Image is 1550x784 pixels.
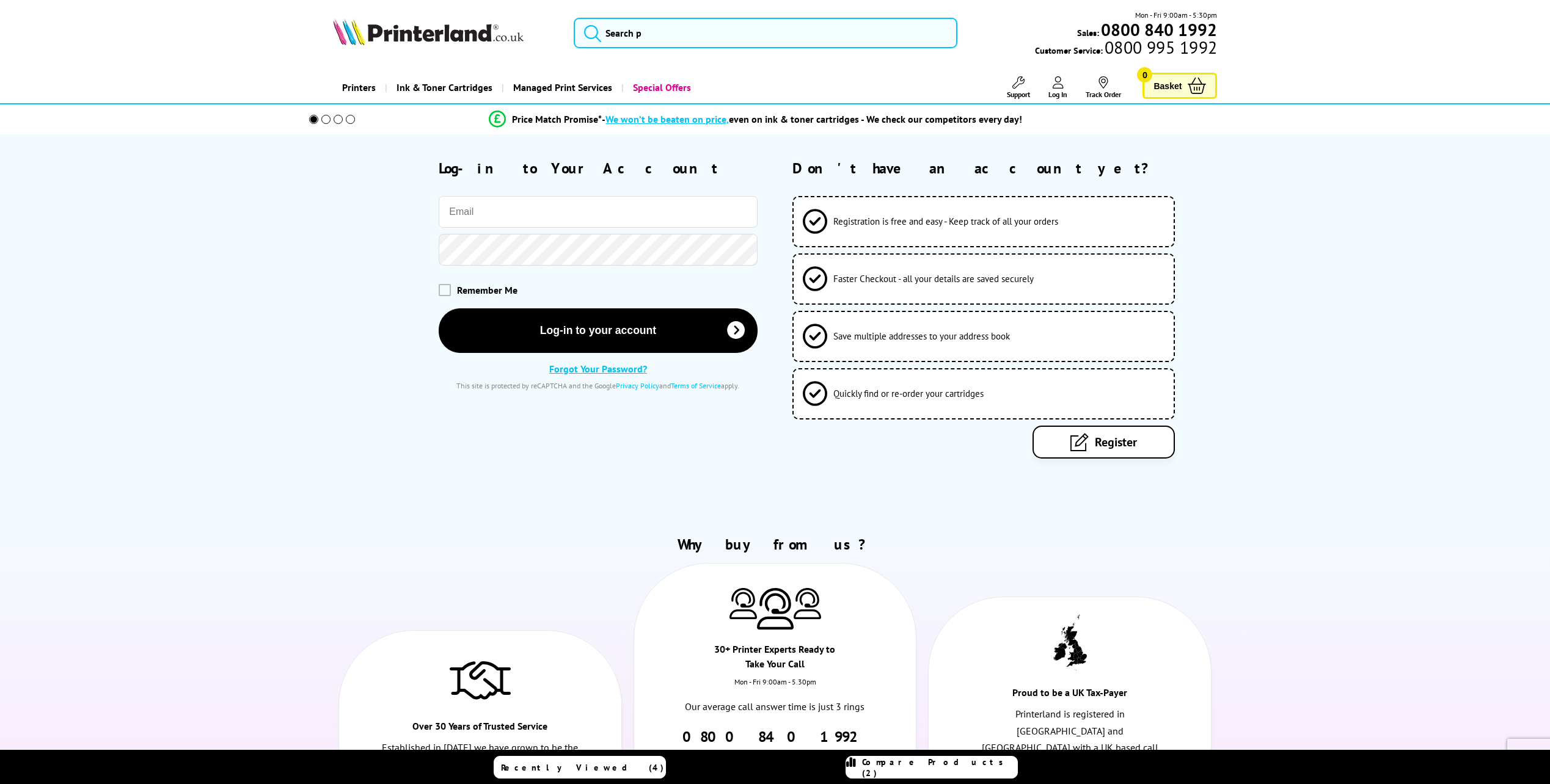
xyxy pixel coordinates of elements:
[1142,73,1217,99] a: Basket 0
[1048,76,1067,99] a: Log In
[439,308,757,353] button: Log-in to your account
[757,588,794,630] img: Printer Experts
[1053,614,1087,670] img: UK tax payer
[502,72,621,103] a: Managed Print Services
[450,655,511,704] img: Trusted Service
[605,113,729,125] span: We won’t be beaten on price,
[833,216,1058,227] span: Registration is free and easy - Keep track of all your orders
[410,719,551,739] div: Over 30 Years of Trusted Service
[1033,426,1175,459] a: Register
[1101,18,1217,41] b: 0800 840 1992
[385,72,502,103] a: Ink & Toner Cartridges
[1099,24,1217,35] a: 0800 840 1992
[1000,685,1141,706] div: Proud to be a UK Tax-Payer
[1137,67,1152,82] span: 0
[1095,434,1137,450] span: Register
[1153,78,1182,94] span: Basket
[293,109,1219,130] li: modal_Promise
[862,757,1017,779] span: Compare Products (2)
[333,18,558,48] a: Printerland Logo
[457,284,517,296] span: Remember Me
[616,381,659,390] a: Privacy Policy
[549,363,647,375] a: Forgot Your Password?
[833,273,1034,285] span: Faster Checkout - all your details are saved securely
[574,18,957,48] input: Search p
[846,756,1018,779] a: Compare Products (2)
[439,381,757,390] div: This site is protected by reCAPTCHA and the Google and apply.
[501,762,664,773] span: Recently Viewed (4)
[676,699,874,715] p: Our average call answer time is just 3 rings
[439,159,757,178] h2: Log-in to Your Account
[833,330,1010,342] span: Save multiple addresses to your address book
[794,588,821,619] img: Printer Experts
[1048,90,1067,99] span: Log In
[1103,42,1217,53] span: 0800 995 1992
[671,381,721,390] a: Terms of Service
[634,677,916,699] div: Mon - Fri 9:00am - 5.30pm
[333,535,1218,554] h2: Why buy from us?
[1135,9,1217,21] span: Mon - Fri 9:00am - 5:30pm
[729,588,757,619] img: Printer Experts
[1035,42,1217,56] span: Customer Service:
[704,642,846,677] div: 30+ Printer Experts Ready to Take Your Call
[1077,27,1099,38] span: Sales:
[1086,76,1121,99] a: Track Order
[1007,76,1030,99] a: Support
[602,113,1022,125] div: - even on ink & toner cartridges - We check our competitors every day!
[792,159,1217,178] h2: Don't have an account yet?
[439,196,757,228] input: Email
[512,113,602,125] span: Price Match Promise*
[1007,90,1030,99] span: Support
[494,756,666,779] a: Recently Viewed (4)
[397,72,492,103] span: Ink & Toner Cartridges
[682,727,868,746] a: 0800 840 1992
[333,18,524,45] img: Printerland Logo
[833,388,984,399] span: Quickly find or re-order your cartridges
[333,72,385,103] a: Printers
[621,72,700,103] a: Special Offers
